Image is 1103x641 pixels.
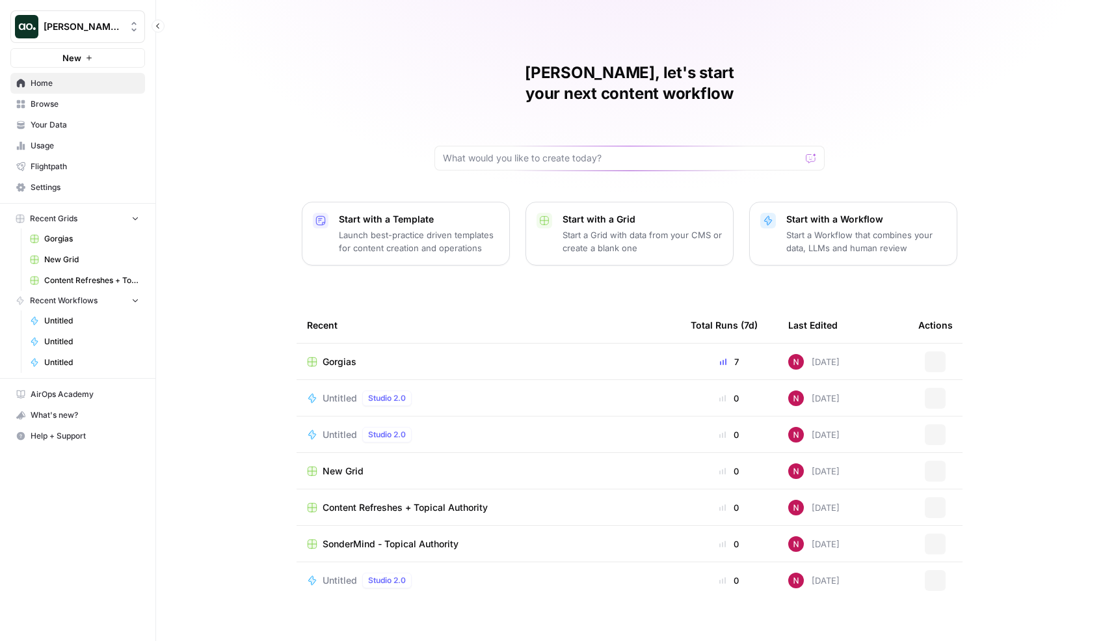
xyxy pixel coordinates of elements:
[788,354,840,370] div: [DATE]
[10,10,145,43] button: Workspace: Nick's Workspace
[24,228,145,249] a: Gorgias
[30,295,98,307] span: Recent Workflows
[323,392,357,405] span: Untitled
[691,574,767,587] div: 0
[323,501,488,514] span: Content Refreshes + Topical Authority
[788,307,838,343] div: Last Edited
[31,119,139,131] span: Your Data
[563,228,723,254] p: Start a Grid with data from your CMS or create a blank one
[691,307,758,343] div: Total Runs (7d)
[368,392,406,404] span: Studio 2.0
[10,156,145,177] a: Flightpath
[323,428,357,441] span: Untitled
[30,213,77,225] span: Recent Grids
[24,310,145,331] a: Untitled
[44,315,139,327] span: Untitled
[31,140,139,152] span: Usage
[307,307,670,343] div: Recent
[44,275,139,286] span: Content Refreshes + Topical Authority
[307,465,670,478] a: New Grid
[302,202,510,266] button: Start with a TemplateLaunch best-practice driven templates for content creation and operations
[44,254,139,266] span: New Grid
[788,463,804,479] img: 809rsgs8fojgkhnibtwc28oh1nli
[788,500,840,515] div: [DATE]
[788,536,804,552] img: 809rsgs8fojgkhnibtwc28oh1nli
[691,428,767,441] div: 0
[368,575,406,586] span: Studio 2.0
[44,233,139,245] span: Gorgias
[323,355,356,368] span: Gorgias
[44,20,122,33] span: [PERSON_NAME]'s Workspace
[786,213,946,226] p: Start with a Workflow
[443,152,801,165] input: What would you like to create today?
[788,573,840,588] div: [DATE]
[10,135,145,156] a: Usage
[31,98,139,110] span: Browse
[31,389,139,400] span: AirOps Academy
[10,291,145,310] button: Recent Workflows
[307,573,670,588] a: UntitledStudio 2.0
[31,161,139,172] span: Flightpath
[749,202,957,266] button: Start with a WorkflowStart a Workflow that combines your data, LLMs and human review
[788,390,840,406] div: [DATE]
[788,463,840,479] div: [DATE]
[15,15,38,38] img: Nick's Workspace Logo
[788,427,840,443] div: [DATE]
[24,270,145,291] a: Content Refreshes + Topical Authority
[691,538,767,551] div: 0
[788,500,804,515] img: 809rsgs8fojgkhnibtwc28oh1nli
[10,384,145,405] a: AirOps Academy
[788,390,804,406] img: 809rsgs8fojgkhnibtwc28oh1nli
[44,336,139,348] span: Untitled
[307,427,670,443] a: UntitledStudio 2.0
[691,355,767,368] div: 7
[691,501,767,514] div: 0
[918,307,953,343] div: Actions
[307,390,670,406] a: UntitledStudio 2.0
[10,94,145,115] a: Browse
[24,331,145,352] a: Untitled
[24,249,145,270] a: New Grid
[31,430,139,442] span: Help + Support
[323,574,357,587] span: Untitled
[62,51,81,64] span: New
[788,573,804,588] img: 809rsgs8fojgkhnibtwc28oh1nli
[691,392,767,405] div: 0
[339,228,499,254] p: Launch best-practice driven templates for content creation and operations
[11,405,144,425] div: What's new?
[525,202,734,266] button: Start with a GridStart a Grid with data from your CMS or create a blank one
[31,182,139,193] span: Settings
[307,355,670,368] a: Gorgias
[10,405,145,426] button: What's new?
[788,427,804,443] img: 809rsgs8fojgkhnibtwc28oh1nli
[10,209,145,228] button: Recent Grids
[339,213,499,226] p: Start with a Template
[434,62,825,104] h1: [PERSON_NAME], let's start your next content workflow
[31,77,139,89] span: Home
[44,357,139,368] span: Untitled
[10,115,145,135] a: Your Data
[368,429,406,441] span: Studio 2.0
[323,465,364,478] span: New Grid
[307,501,670,514] a: Content Refreshes + Topical Authority
[307,538,670,551] a: SonderMind - Topical Authority
[786,228,946,254] p: Start a Workflow that combines your data, LLMs and human review
[788,354,804,370] img: 809rsgs8fojgkhnibtwc28oh1nli
[10,177,145,198] a: Settings
[563,213,723,226] p: Start with a Grid
[10,73,145,94] a: Home
[24,352,145,373] a: Untitled
[10,48,145,68] button: New
[691,465,767,478] div: 0
[10,426,145,446] button: Help + Support
[323,538,458,551] span: SonderMind - Topical Authority
[788,536,840,552] div: [DATE]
